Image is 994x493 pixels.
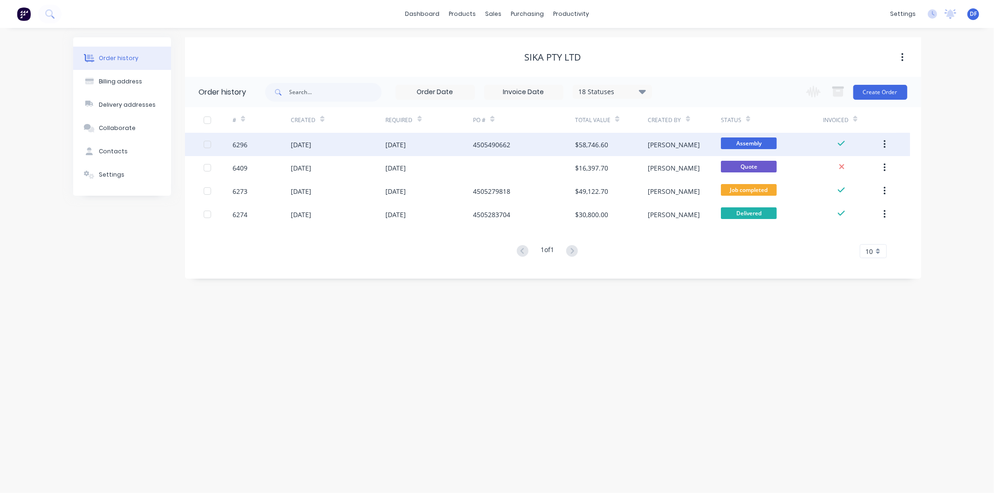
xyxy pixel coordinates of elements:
div: [PERSON_NAME] [648,163,700,173]
div: Total Value [575,116,610,124]
div: settings [885,7,920,21]
div: [DATE] [291,186,311,196]
div: Delivery addresses [99,101,156,109]
div: 1 of 1 [541,245,554,258]
div: Invoiced [823,116,849,124]
span: Job completed [721,184,777,196]
div: Total Value [575,107,648,133]
button: Order history [73,47,171,70]
span: Quote [721,161,777,172]
div: $16,397.70 [575,163,608,173]
div: [DATE] [291,163,311,173]
div: PO # [473,116,486,124]
div: Created By [648,116,681,124]
button: Billing address [73,70,171,93]
div: Order history [199,87,247,98]
a: dashboard [400,7,444,21]
div: 18 Statuses [573,87,651,97]
div: Status [721,116,741,124]
div: 6409 [233,163,247,173]
div: Status [721,107,823,133]
div: Order history [99,54,138,62]
button: Collaborate [73,116,171,140]
div: 4505283704 [473,210,510,219]
input: Invoice Date [485,85,563,99]
span: DF [970,10,977,18]
div: # [233,107,291,133]
div: purchasing [506,7,548,21]
div: [DATE] [386,140,406,150]
span: Assembly [721,137,777,149]
div: productivity [548,7,594,21]
div: Created [291,116,315,124]
div: [PERSON_NAME] [648,186,700,196]
div: $58,746.60 [575,140,608,150]
button: Create Order [853,85,907,100]
img: Factory [17,7,31,21]
div: Contacts [99,147,128,156]
div: 6274 [233,210,247,219]
div: PO # [473,107,575,133]
div: 4505490662 [473,140,510,150]
button: Contacts [73,140,171,163]
div: [DATE] [386,210,406,219]
div: Created By [648,107,721,133]
div: 6273 [233,186,247,196]
div: [DATE] [386,186,406,196]
div: Settings [99,171,124,179]
div: Collaborate [99,124,136,132]
button: Delivery addresses [73,93,171,116]
div: Invoiced [823,107,881,133]
div: [DATE] [386,163,406,173]
span: Delivered [721,207,777,219]
span: 10 [866,246,873,256]
div: 4505279818 [473,186,510,196]
button: Settings [73,163,171,186]
div: 6296 [233,140,247,150]
div: [PERSON_NAME] [648,210,700,219]
div: # [233,116,236,124]
div: [PERSON_NAME] [648,140,700,150]
input: Search... [289,83,382,102]
div: Created [291,107,385,133]
div: [DATE] [291,210,311,219]
div: $49,122.70 [575,186,608,196]
div: $30,800.00 [575,210,608,219]
div: Sika Pty Ltd [525,52,582,63]
div: products [444,7,480,21]
div: Required [386,107,473,133]
div: Required [386,116,413,124]
div: [DATE] [291,140,311,150]
input: Order Date [396,85,474,99]
div: sales [480,7,506,21]
div: Billing address [99,77,142,86]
